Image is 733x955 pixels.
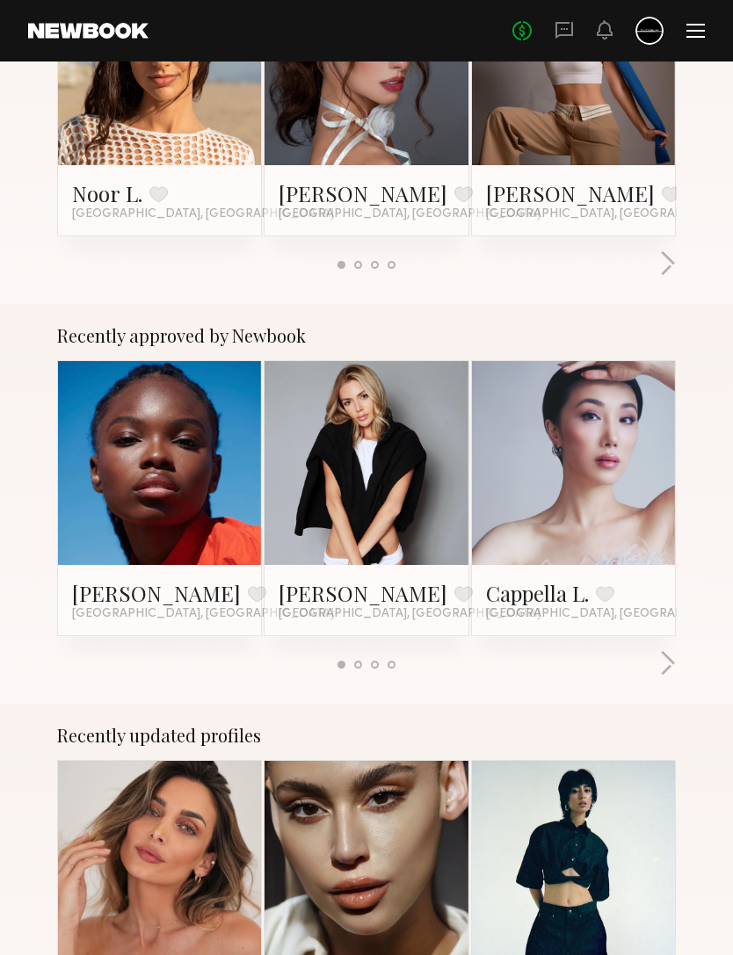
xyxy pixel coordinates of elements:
[57,725,676,746] div: Recently updated profiles
[72,607,334,621] span: [GEOGRAPHIC_DATA], [GEOGRAPHIC_DATA]
[72,207,334,221] span: [GEOGRAPHIC_DATA], [GEOGRAPHIC_DATA]
[279,179,447,207] a: [PERSON_NAME]
[279,579,447,607] a: [PERSON_NAME]
[486,179,655,207] a: [PERSON_NAME]
[486,579,589,607] a: Cappella L.
[279,207,541,221] span: [GEOGRAPHIC_DATA], [GEOGRAPHIC_DATA]
[72,179,142,207] a: Noor L.
[57,325,676,346] div: Recently approved by Newbook
[279,607,541,621] span: [GEOGRAPHIC_DATA], [GEOGRAPHIC_DATA]
[72,579,241,607] a: [PERSON_NAME]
